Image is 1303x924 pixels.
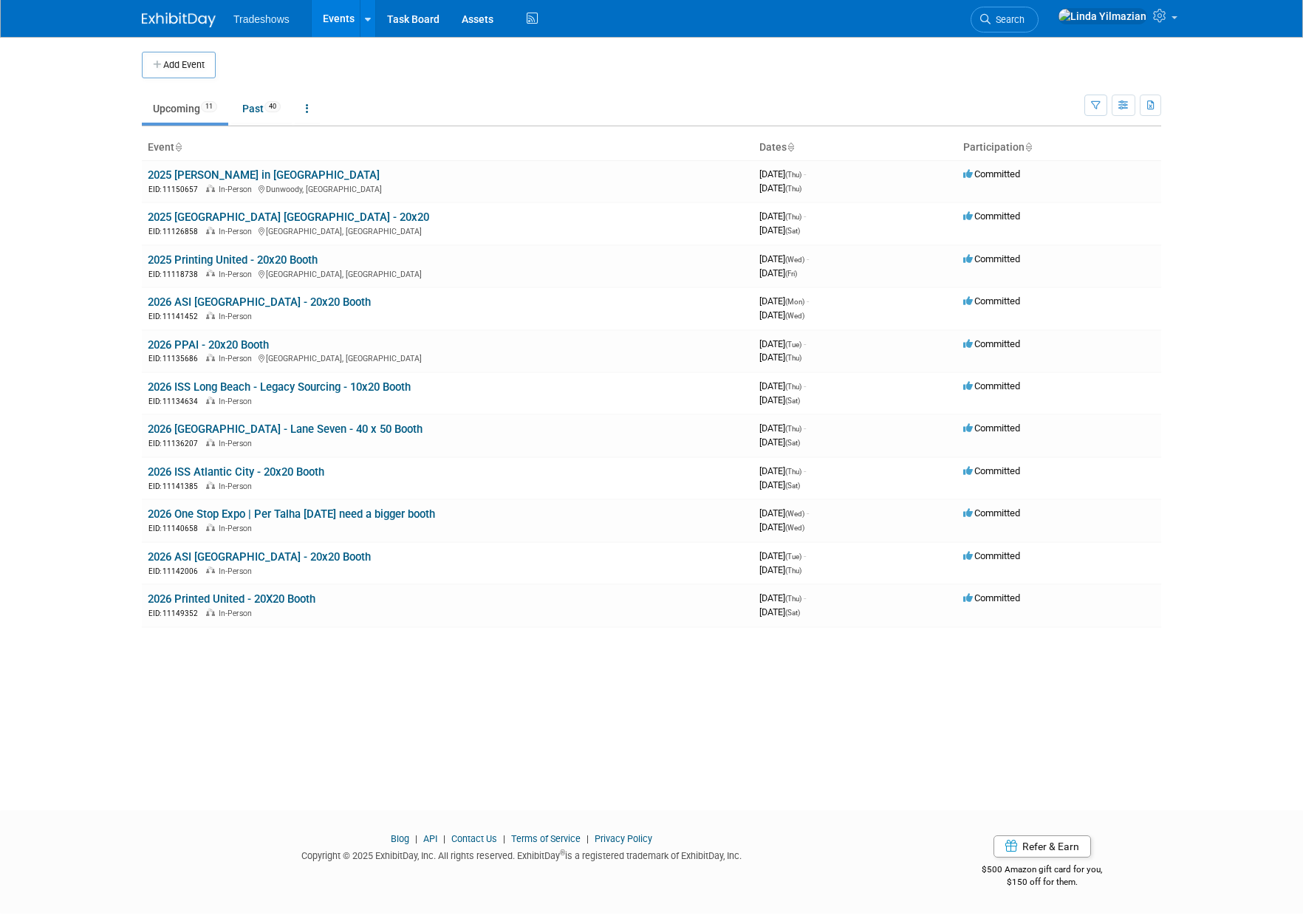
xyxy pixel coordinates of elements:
a: 2026 ASI [GEOGRAPHIC_DATA] - 20x20 Booth [148,550,371,564]
div: $500 Amazon gift card for you, [923,854,1162,888]
span: | [583,833,592,844]
img: In-Person Event [206,270,215,277]
span: Tradeshows [233,13,290,25]
span: In-Person [219,439,256,448]
span: [DATE] [759,606,800,617]
span: (Sat) [785,609,800,617]
span: (Thu) [785,425,801,433]
a: 2026 PPAI - 20x20 Booth [148,338,269,352]
span: In-Person [219,567,256,576]
span: [DATE] [759,394,800,405]
a: Sort by Participation Type [1025,141,1032,153]
span: EID: 11141385 [148,482,204,490]
span: Committed [963,295,1020,307]
span: Search [991,14,1025,25]
span: (Thu) [785,185,801,193]
span: Committed [963,422,1020,434]
th: Event [142,135,753,160]
span: (Thu) [785,468,801,476]
span: [DATE] [759,182,801,194]
a: Privacy Policy [595,833,652,844]
span: EID: 11142006 [148,567,204,575]
a: Refer & Earn [994,835,1091,858]
div: [GEOGRAPHIC_DATA], [GEOGRAPHIC_DATA] [148,352,748,364]
span: Committed [963,380,1020,391]
span: (Wed) [785,312,804,320]
span: [DATE] [759,267,797,278]
span: [DATE] [759,352,801,363]
a: 2026 One Stop Expo | Per Talha [DATE] need a bigger booth [148,507,435,521]
img: ExhibitDay [142,13,216,27]
a: 2025 [PERSON_NAME] in [GEOGRAPHIC_DATA] [148,168,380,182]
div: [GEOGRAPHIC_DATA], [GEOGRAPHIC_DATA] [148,225,748,237]
img: In-Person Event [206,397,215,404]
a: 2026 Printed United - 20X20 Booth [148,592,315,606]
span: Committed [963,338,1020,349]
span: - [807,507,809,519]
sup: ® [560,849,565,857]
span: - [807,253,809,264]
span: [DATE] [759,521,804,533]
span: | [440,833,449,844]
span: Committed [963,211,1020,222]
a: Past40 [231,95,292,123]
span: [DATE] [759,550,806,561]
span: [DATE] [759,422,806,434]
img: In-Person Event [206,439,215,446]
span: In-Person [219,609,256,618]
span: Committed [963,550,1020,561]
span: [DATE] [759,168,806,179]
span: EID: 11135686 [148,355,204,363]
span: [DATE] [759,380,806,391]
a: Blog [391,833,409,844]
span: - [804,211,806,222]
span: In-Person [219,354,256,363]
img: In-Person Event [206,227,215,234]
a: Terms of Service [511,833,581,844]
span: Committed [963,465,1020,476]
span: - [804,465,806,476]
span: | [411,833,421,844]
img: In-Person Event [206,482,215,489]
span: Committed [963,507,1020,519]
a: 2025 Printing United - 20x20 Booth [148,253,318,267]
img: In-Person Event [206,609,215,616]
a: Sort by Event Name [174,141,182,153]
span: (Sat) [785,397,800,405]
span: [DATE] [759,338,806,349]
span: EID: 11136207 [148,439,204,448]
span: [DATE] [759,211,806,222]
span: EID: 11126858 [148,227,204,236]
img: In-Person Event [206,524,215,531]
span: - [804,592,806,603]
span: - [807,295,809,307]
span: 11 [201,101,217,112]
th: Participation [957,135,1161,160]
span: [DATE] [759,465,806,476]
span: In-Person [219,227,256,236]
span: 40 [264,101,281,112]
span: [DATE] [759,295,809,307]
a: 2026 ASI [GEOGRAPHIC_DATA] - 20x20 Booth [148,295,371,309]
span: (Tue) [785,340,801,349]
div: Copyright © 2025 ExhibitDay, Inc. All rights reserved. ExhibitDay is a registered trademark of Ex... [142,846,901,863]
span: In-Person [219,482,256,491]
span: (Thu) [785,213,801,221]
span: Committed [963,168,1020,179]
span: [DATE] [759,437,800,448]
div: $150 off for them. [923,876,1162,889]
span: [DATE] [759,564,801,575]
span: Committed [963,592,1020,603]
a: Upcoming11 [142,95,228,123]
img: In-Person Event [206,567,215,574]
span: (Sat) [785,439,800,447]
span: (Fri) [785,270,797,278]
a: API [423,833,437,844]
a: Contact Us [451,833,497,844]
span: [DATE] [759,479,800,490]
span: Committed [963,253,1020,264]
img: In-Person Event [206,354,215,361]
div: [GEOGRAPHIC_DATA], [GEOGRAPHIC_DATA] [148,267,748,280]
span: [DATE] [759,507,809,519]
a: 2025 [GEOGRAPHIC_DATA] [GEOGRAPHIC_DATA] - 20x20 [148,211,429,224]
